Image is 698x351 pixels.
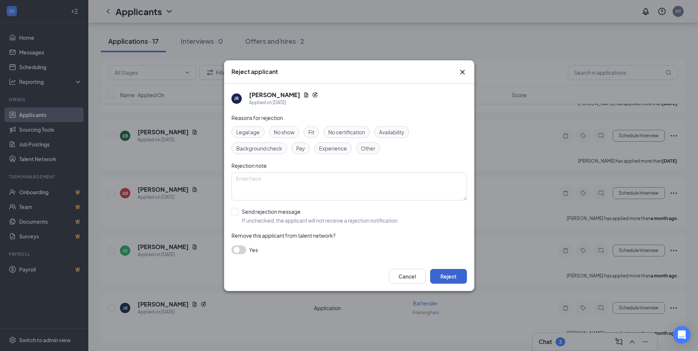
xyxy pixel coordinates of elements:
svg: Document [303,92,309,98]
h3: Reject applicant [231,68,278,76]
div: Applied on [DATE] [249,99,318,106]
span: Other [361,144,375,152]
span: Background check [236,144,282,152]
svg: Reapply [312,92,318,98]
span: Rejection note [231,162,267,169]
span: Fit [308,128,314,136]
span: Remove this applicant from talent network? [231,232,336,239]
span: Experience [319,144,347,152]
span: Reasons for rejection [231,114,283,121]
span: Pay [296,144,305,152]
h5: [PERSON_NAME] [249,91,300,99]
span: No certification [328,128,365,136]
button: Cancel [389,269,426,284]
button: Reject [430,269,467,284]
button: Close [458,68,467,77]
span: No show [274,128,294,136]
span: Yes [249,245,258,254]
div: Open Intercom Messenger [673,326,691,344]
span: Availability [379,128,404,136]
span: Legal age [236,128,260,136]
svg: Cross [458,68,467,77]
div: JR [234,95,239,102]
